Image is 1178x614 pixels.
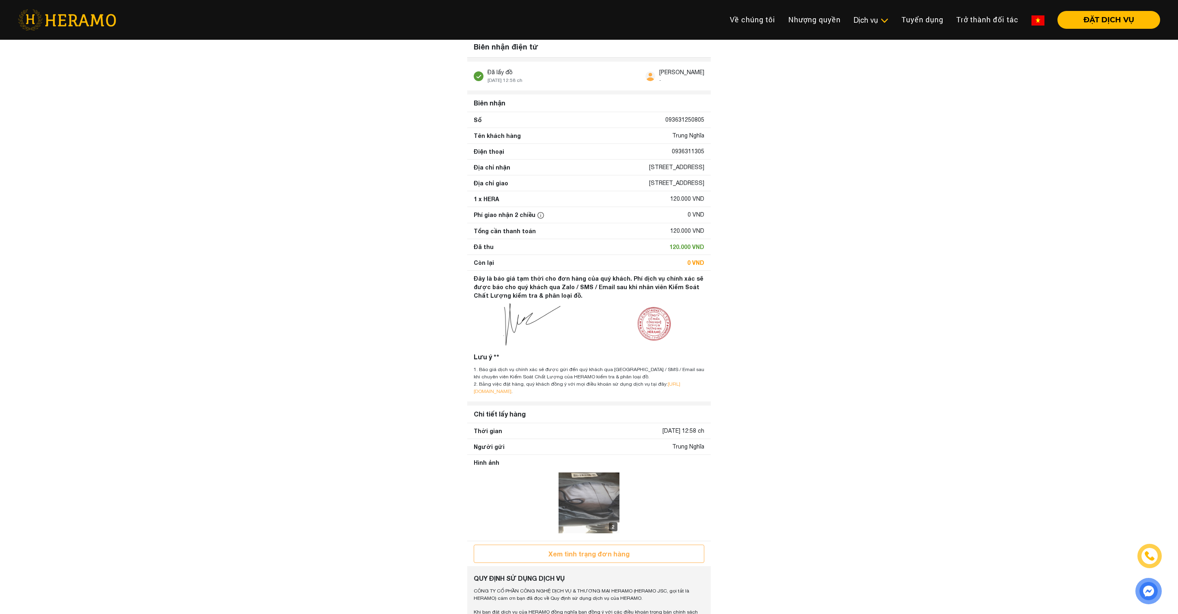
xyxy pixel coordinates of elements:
[474,587,704,602] p: CÔNG TY CỔ PHẦN CÔNG NGHỆ DỊCH VỤ & THƯƠNG MẠI HERAMO (HERAMO JSC, gọi tắt là HERAMO) cảm ơn bạn ...
[645,71,655,81] img: user.svg
[537,212,544,219] img: info
[659,68,704,77] div: [PERSON_NAME]
[18,9,116,30] img: heramo-logo.png
[474,258,494,267] div: Còn lại
[665,116,704,124] div: 093631250805
[895,11,950,28] a: Tuyển dụng
[470,406,708,422] div: Chi tiết lấy hàng
[950,11,1025,28] a: Trở thành đối tác
[474,458,704,467] div: Hình ảnh
[670,195,704,203] div: 120.000 VND
[1057,11,1160,29] button: ĐẶT DỊCH VỤ
[672,147,704,156] div: 0936311305
[1031,15,1044,26] img: vn-flag.png
[609,522,617,531] div: 2
[474,163,510,172] div: Địa chỉ nhận
[474,227,536,235] div: Tổng cần thanh toán
[662,427,704,435] div: [DATE] 12:58 ch
[488,77,522,83] span: [DATE] 12:58 ch
[474,210,546,219] div: Phí giao nhận 2 chiều
[474,116,481,124] div: Số
[1051,16,1160,24] a: ĐẶT DỊCH VỤ
[672,131,704,140] div: Trung Nghĩa
[632,303,675,346] img: seals.png
[854,15,889,26] div: Dịch vụ
[1145,552,1154,560] img: phone-icon
[474,195,499,203] div: 1 x HERA
[649,179,704,187] div: [STREET_ADDRESS]
[669,243,704,251] div: 120.000 VND
[474,71,483,81] img: stick.svg
[474,366,704,380] div: 1. Báo giá dịch vụ chính xác sẽ được gửi đến quý khách qua [GEOGRAPHIC_DATA] / SMS / Email sau kh...
[474,442,505,451] div: Người gửi
[474,243,494,251] div: Đã thu
[503,303,561,346] img: 235930-0769806876-1757483928064429.jpg
[474,147,504,156] div: Điện thoại
[672,442,704,451] div: Trung Nghĩa
[880,17,889,25] img: subToggleIcon
[782,11,847,28] a: Nhượng quyền
[470,95,708,111] div: Biên nhận
[723,11,782,28] a: Về chúng tôi
[474,573,704,583] div: QUY ĐỊNH SỬ DỤNG DỊCH VỤ
[488,68,522,77] div: Đã lấy đồ
[474,179,508,187] div: Địa chỉ giao
[649,163,704,172] div: [STREET_ADDRESS]
[670,227,704,235] div: 120.000 VND
[687,258,704,267] div: 0 VND
[474,274,704,300] div: Đây là báo giá tạm thời cho đơn hàng của quý khách. Phí dịch vụ chính xác sẽ được báo cho quý khá...
[1139,545,1161,567] a: phone-icon
[688,210,704,219] div: 0 VND
[474,380,704,395] div: 2. Bằng việc đặt hàng, quý khách đồng ý với mọi điều khoản sử dụng dịch vụ tại đây: .
[559,472,619,533] img: logo
[474,131,521,140] div: Tên khách hàng
[467,36,711,58] div: Biên nhận điện tử
[474,427,502,435] div: Thời gian
[474,545,704,563] button: Xem tình trạng đơn hàng
[659,77,661,83] span: -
